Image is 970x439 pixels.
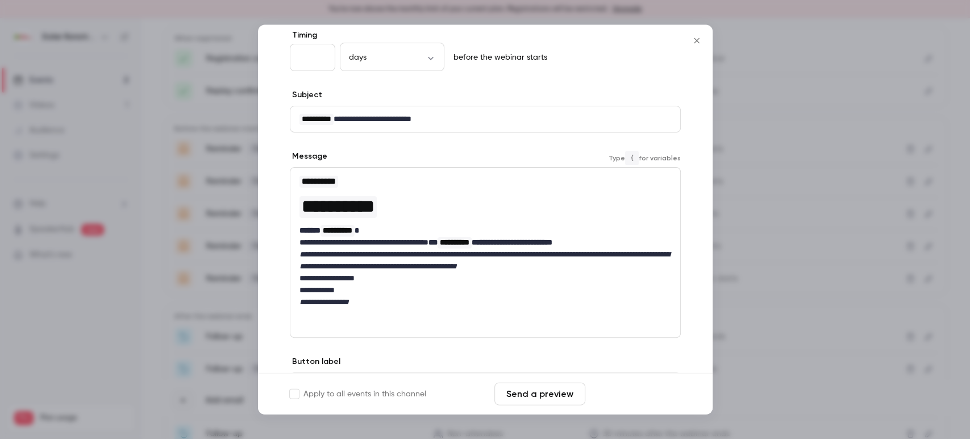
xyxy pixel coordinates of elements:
[290,107,680,132] div: editor
[609,151,681,165] span: Type for variables
[290,357,340,368] label: Button label
[290,151,327,163] label: Message
[449,52,547,64] p: before the webinar starts
[290,30,681,42] label: Timing
[290,388,426,400] label: Apply to all events in this channel
[625,151,639,165] code: {
[290,90,322,101] label: Subject
[685,30,708,52] button: Close
[494,383,585,405] button: Send a preview
[590,383,681,405] button: Save changes
[340,52,444,63] div: days
[290,168,680,316] div: editor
